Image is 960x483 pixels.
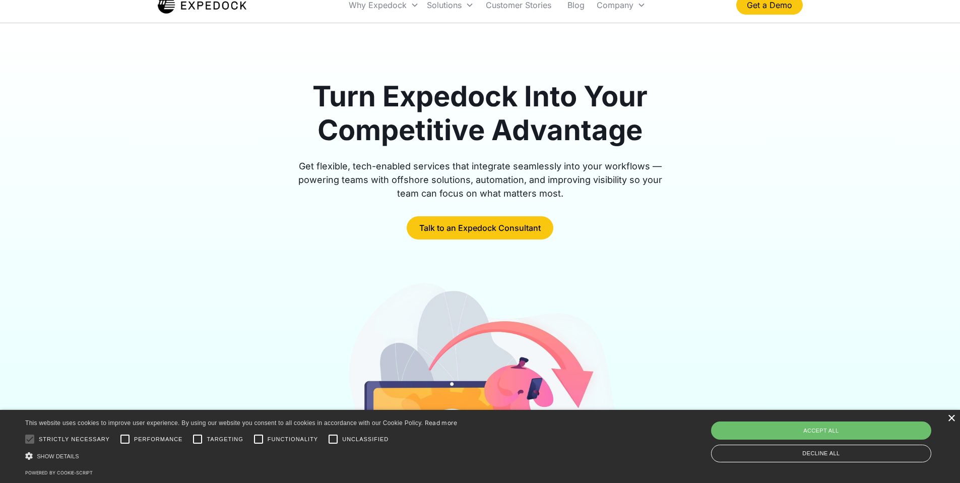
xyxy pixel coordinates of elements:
[711,421,931,440] div: Accept all
[25,419,423,427] span: This website uses cookies to improve user experience. By using our website you consent to all coo...
[947,415,955,422] div: Close
[25,470,93,475] a: Powered by cookie-script
[207,435,243,444] span: Targeting
[25,451,458,461] div: Show details
[711,445,931,462] div: Decline all
[37,453,79,459] span: Show details
[39,435,110,444] span: Strictly necessary
[268,435,318,444] span: Functionality
[287,80,674,147] h1: Turn Expedock Into Your Competitive Advantage
[111,59,170,66] div: Keywords by Traffic
[910,435,960,483] iframe: Chat Widget
[27,58,35,67] img: tab_domain_overview_orange.svg
[287,159,674,200] div: Get flexible, tech-enabled services that integrate seamlessly into your workflows — powering team...
[134,435,183,444] span: Performance
[425,419,458,427] a: Read more
[26,26,111,34] div: Domain: [DOMAIN_NAME]
[38,59,90,66] div: Domain Overview
[342,435,389,444] span: Unclassified
[100,58,108,67] img: tab_keywords_by_traffic_grey.svg
[407,216,553,239] a: Talk to an Expedock Consultant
